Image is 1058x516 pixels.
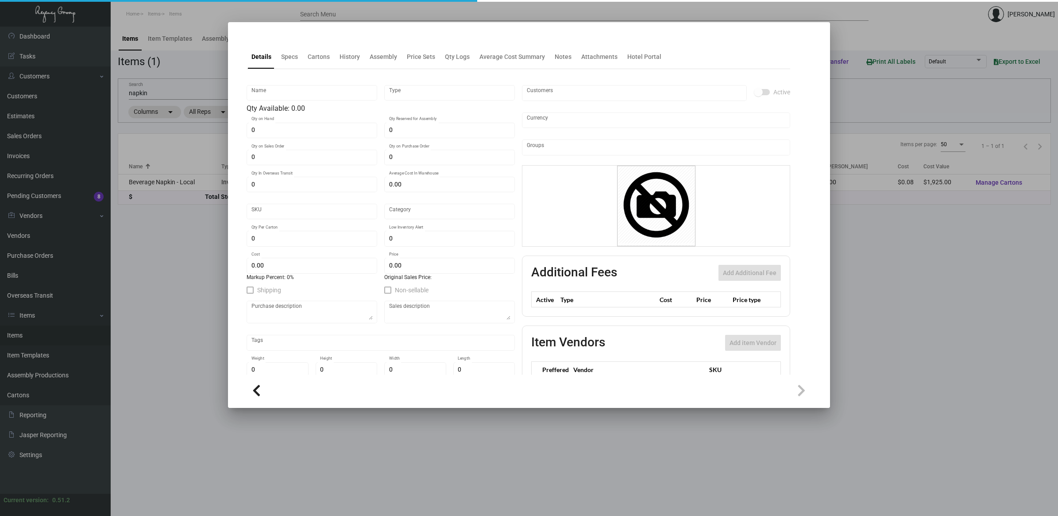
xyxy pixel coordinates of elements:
[705,362,780,377] th: SKU
[247,103,515,114] div: Qty Available: 0.00
[718,265,781,281] button: Add Additional Fee
[558,292,657,307] th: Type
[532,362,569,377] th: Preffered
[340,52,360,62] div: History
[479,52,545,62] div: Average Cost Summary
[251,52,271,62] div: Details
[531,335,605,351] h2: Item Vendors
[531,265,617,281] h2: Additional Fees
[730,292,770,307] th: Price type
[370,52,397,62] div: Assembly
[773,87,790,97] span: Active
[281,52,298,62] div: Specs
[725,335,781,351] button: Add item Vendor
[627,52,661,62] div: Hotel Portal
[407,52,435,62] div: Price Sets
[730,339,776,346] span: Add item Vendor
[52,496,70,505] div: 0.51.2
[532,292,559,307] th: Active
[723,269,776,276] span: Add Additional Fee
[445,52,470,62] div: Qty Logs
[569,362,705,377] th: Vendor
[694,292,730,307] th: Price
[257,285,281,295] span: Shipping
[4,496,49,505] div: Current version:
[555,52,571,62] div: Notes
[527,144,786,151] input: Add new..
[581,52,618,62] div: Attachments
[527,89,742,97] input: Add new..
[395,285,429,295] span: Non-sellable
[657,292,694,307] th: Cost
[308,52,330,62] div: Cartons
